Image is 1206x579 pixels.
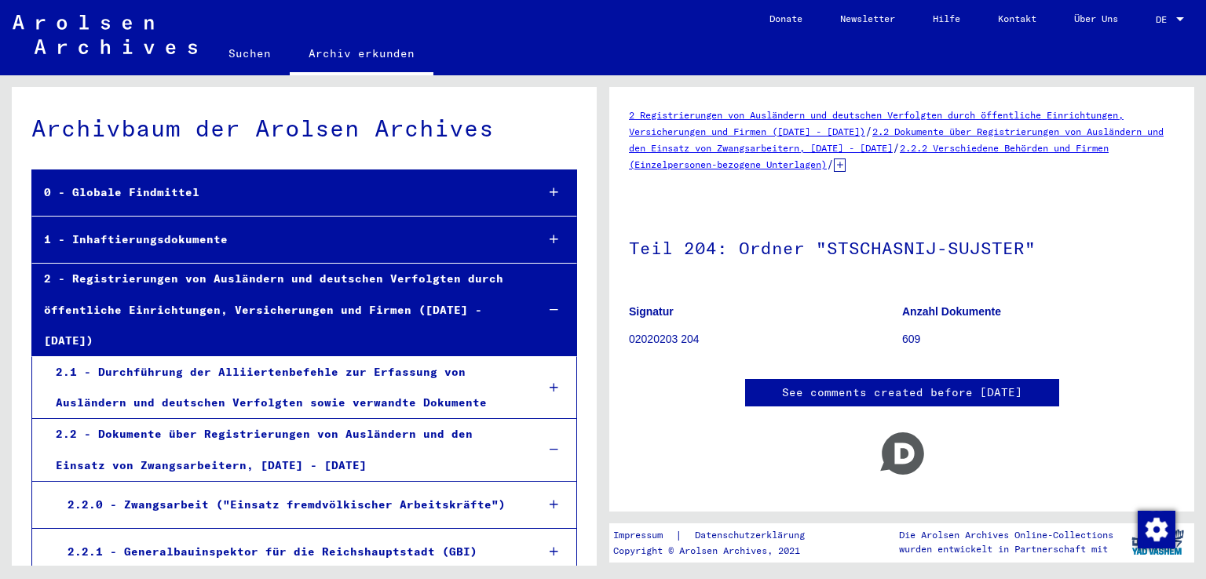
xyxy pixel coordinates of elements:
[613,544,824,558] p: Copyright © Arolsen Archives, 2021
[210,35,290,72] a: Suchen
[1128,523,1187,562] img: yv_logo.png
[899,528,1113,542] p: Die Arolsen Archives Online-Collections
[44,419,523,480] div: 2.2 - Dokumente über Registrierungen von Ausländern und den Einsatz von Zwangsarbeitern, [DATE] -...
[32,264,523,356] div: 2 - Registrierungen von Ausländern und deutschen Verfolgten durch öffentliche Einrichtungen, Vers...
[56,490,523,520] div: 2.2.0 - Zwangsarbeit ("Einsatz fremdvölkischer Arbeitskräfte")
[13,15,197,54] img: Arolsen_neg.svg
[827,157,834,171] span: /
[1156,14,1173,25] span: DE
[629,212,1175,281] h1: Teil 204: Ordner "STSCHASNIJ-SUJSTER"
[31,111,577,146] div: Archivbaum der Arolsen Archives
[902,305,1001,318] b: Anzahl Dokumente
[629,305,674,318] b: Signatur
[629,109,1124,137] a: 2 Registrierungen von Ausländern und deutschen Verfolgten durch öffentliche Einrichtungen, Versic...
[902,331,1175,348] p: 609
[865,124,872,138] span: /
[613,527,824,544] div: |
[629,126,1164,154] a: 2.2 Dokumente über Registrierungen von Ausländern und den Einsatz von Zwangsarbeitern, [DATE] - [...
[32,224,523,255] div: 1 - Inhaftierungsdokumente
[290,35,433,75] a: Archiv erkunden
[32,177,523,208] div: 0 - Globale Findmittel
[613,527,675,544] a: Impressum
[44,357,523,418] div: 2.1 - Durchführung der Alliiertenbefehle zur Erfassung von Ausländern und deutschen Verfolgten so...
[899,542,1113,556] p: wurden entwickelt in Partnerschaft mit
[893,140,900,155] span: /
[782,384,1022,401] a: See comments created before [DATE]
[56,537,523,567] div: 2.2.1 - Generalbauinspektor für die Reichshauptstadt (GBI)
[682,527,824,544] a: Datenschutzerklärung
[1138,511,1175,548] img: Zustimmung ändern
[629,331,901,348] p: 02020203 204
